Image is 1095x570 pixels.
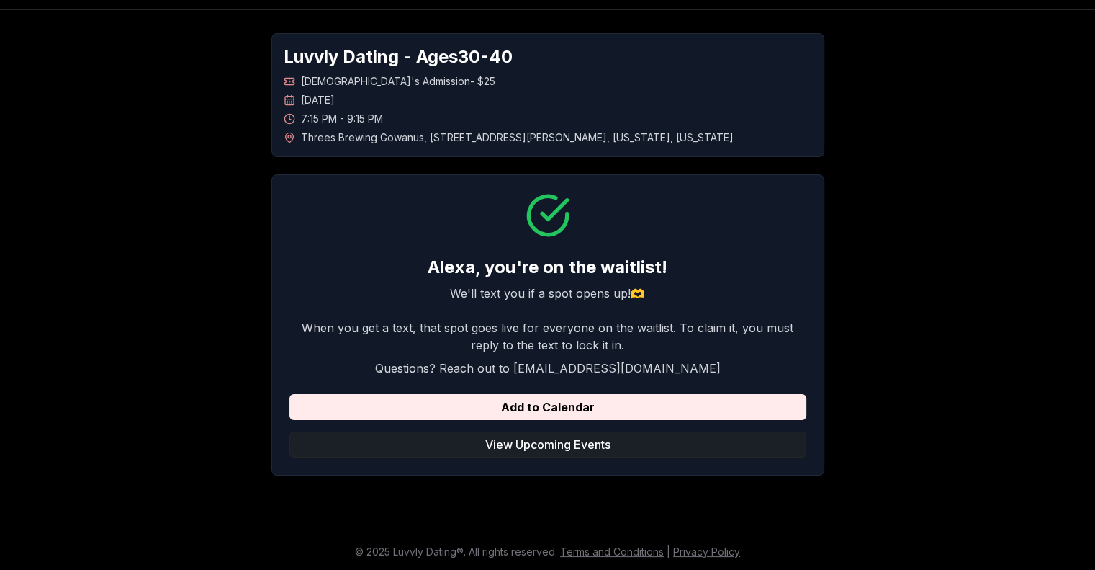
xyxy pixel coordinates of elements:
p: When you get a text, that spot goes live for everyone on the waitlist. To claim it, you must repl... [289,319,806,354]
h1: Luvvly Dating - Ages 30 - 40 [284,45,812,68]
a: Privacy Policy [673,545,740,558]
p: We'll text you if a spot opens up!🫶 [289,285,806,302]
button: View Upcoming Events [289,432,806,458]
button: Add to Calendar [289,394,806,420]
h2: Alexa , you're on the waitlist! [289,256,806,279]
span: | [667,545,670,558]
span: [DEMOGRAPHIC_DATA]'s Admission - $25 [301,74,495,89]
a: Terms and Conditions [560,545,664,558]
span: Threes Brewing Gowanus , [STREET_ADDRESS][PERSON_NAME] , [US_STATE] , [US_STATE] [301,130,734,145]
span: 7:15 PM - 9:15 PM [301,112,383,126]
p: Questions? Reach out to [EMAIL_ADDRESS][DOMAIN_NAME] [289,360,806,377]
span: [DATE] [301,93,335,107]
